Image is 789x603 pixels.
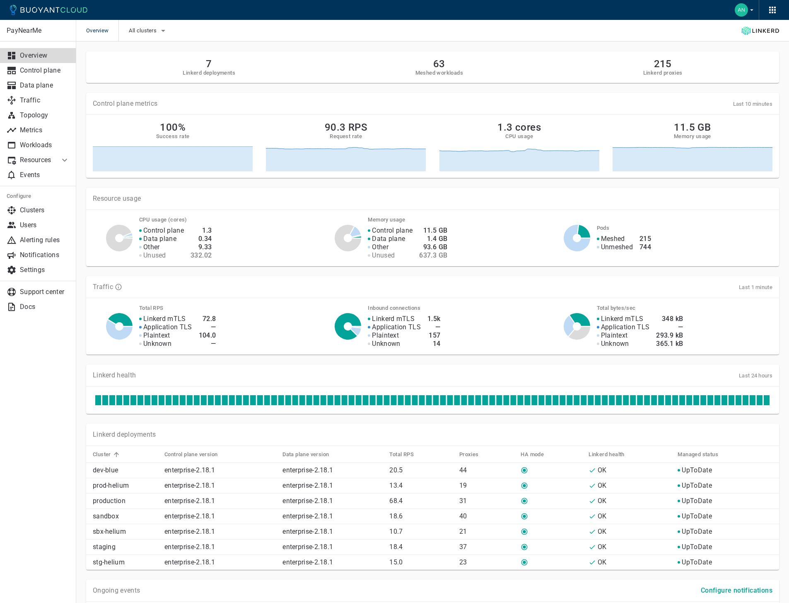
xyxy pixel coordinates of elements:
h4: 157 [427,331,441,340]
p: Traffic [20,96,70,105]
p: 68.4 [389,497,452,505]
p: 19 [459,481,514,490]
h4: 1.3 [191,226,212,235]
h4: 72.8 [199,315,216,323]
p: sbx-helium [93,528,158,536]
p: 31 [459,497,514,505]
p: Alerting rules [20,236,70,244]
p: OK [598,481,607,490]
p: Clusters [20,206,70,214]
p: Unused [372,251,395,260]
p: OK [598,466,607,474]
p: dev-blue [93,466,158,474]
a: enterprise-2.18.1 [164,558,215,566]
h5: Control plane version [164,451,217,458]
h4: — [656,323,683,331]
p: Events [20,171,70,179]
p: Control plane metrics [93,100,157,108]
h4: 11.5 GB [419,226,447,235]
p: UpToDate [682,528,712,536]
a: enterprise-2.18.1 [164,466,215,474]
h4: 348 kB [656,315,683,323]
p: UpToDate [682,481,712,490]
h4: 14 [427,340,441,348]
p: UpToDate [682,558,712,567]
p: Unknown [601,340,629,348]
p: 44 [459,466,514,474]
a: enterprise-2.18.1 [164,512,215,520]
h2: 215 [643,58,683,70]
p: 20.5 [389,466,452,474]
h4: 104.0 [199,331,216,340]
p: Metrics [20,126,70,134]
span: Control plane version [164,451,228,458]
p: Resources [20,156,53,164]
p: Plaintext [143,331,170,340]
a: enterprise-2.18.1 [164,528,215,535]
span: Cluster [93,451,122,458]
h5: Proxies [459,451,479,458]
p: Application TLS [143,323,192,331]
h5: Data plane version [282,451,329,458]
h5: Success rate [156,133,190,140]
h5: Total RPS [389,451,414,458]
p: OK [598,543,607,551]
h4: 9.33 [191,243,212,251]
span: Proxies [459,451,490,458]
p: Users [20,221,70,229]
span: Last 24 hours [739,372,772,379]
p: Linkerd mTLS [601,315,644,323]
a: enterprise-2.18.1 [282,466,333,474]
p: Control plane [20,66,70,75]
a: 90.3 RPSRequest rate [266,122,426,171]
p: Linkerd mTLS [372,315,415,323]
span: Linkerd health [589,451,635,458]
p: Docs [20,303,70,311]
h5: Request rate [330,133,362,140]
p: Linkerd health [93,371,136,379]
p: 21 [459,528,514,536]
p: Meshed [601,235,625,243]
a: enterprise-2.18.1 [282,481,333,489]
h4: — [199,323,216,331]
p: UpToDate [682,497,712,505]
p: 18.4 [389,543,452,551]
a: Configure notifications [697,586,776,594]
h4: 215 [639,235,651,243]
p: sandbox [93,512,158,520]
p: UpToDate [682,543,712,551]
h4: 744 [639,243,651,251]
h5: Configure [7,193,70,199]
h2: 1.3 cores [497,122,541,133]
h2: 90.3 RPS [325,122,367,133]
h4: 0.34 [191,235,212,243]
p: Linkerd deployments [93,430,156,439]
p: Other [143,243,160,251]
p: Other [372,243,388,251]
span: Total RPS [389,451,425,458]
h4: 1.5k [427,315,441,323]
h2: 7 [183,58,235,70]
h2: 11.5 GB [674,122,711,133]
p: PayNearMe [7,27,69,35]
a: enterprise-2.18.1 [164,497,215,505]
h5: Linkerd health [589,451,625,458]
a: enterprise-2.18.1 [164,481,215,489]
p: Control plane [372,226,413,235]
span: Data plane version [282,451,340,458]
p: Application TLS [601,323,650,331]
p: OK [598,497,607,505]
p: 10.7 [389,528,452,536]
h5: Managed status [678,451,718,458]
a: enterprise-2.18.1 [282,543,333,551]
h5: CPU usage [505,133,533,140]
h2: 63 [415,58,463,70]
p: stg-helium [93,558,158,567]
span: Overview [86,20,118,41]
h5: Linkerd proxies [643,70,683,76]
a: 11.5 GBMemory usage [613,122,772,171]
p: 18.6 [389,512,452,520]
p: Data plane [20,81,70,90]
a: 1.3 coresCPU usage [439,122,599,171]
span: Last 10 minutes [733,101,773,107]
